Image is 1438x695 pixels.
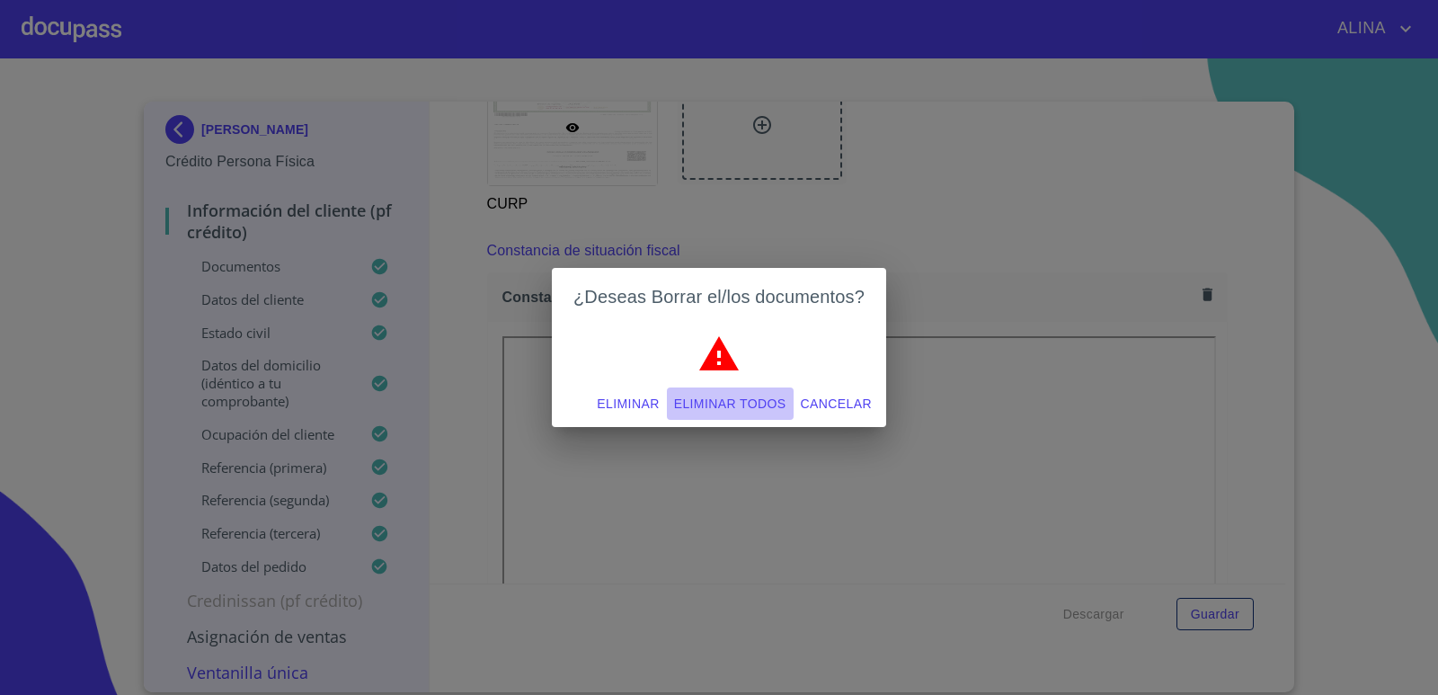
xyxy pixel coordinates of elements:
span: Eliminar todos [674,393,786,415]
span: Eliminar [597,393,659,415]
button: Cancelar [794,388,879,421]
span: Cancelar [801,393,872,415]
h2: ¿Deseas Borrar el/los documentos? [573,282,865,311]
button: Eliminar [590,388,666,421]
button: Eliminar todos [667,388,794,421]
